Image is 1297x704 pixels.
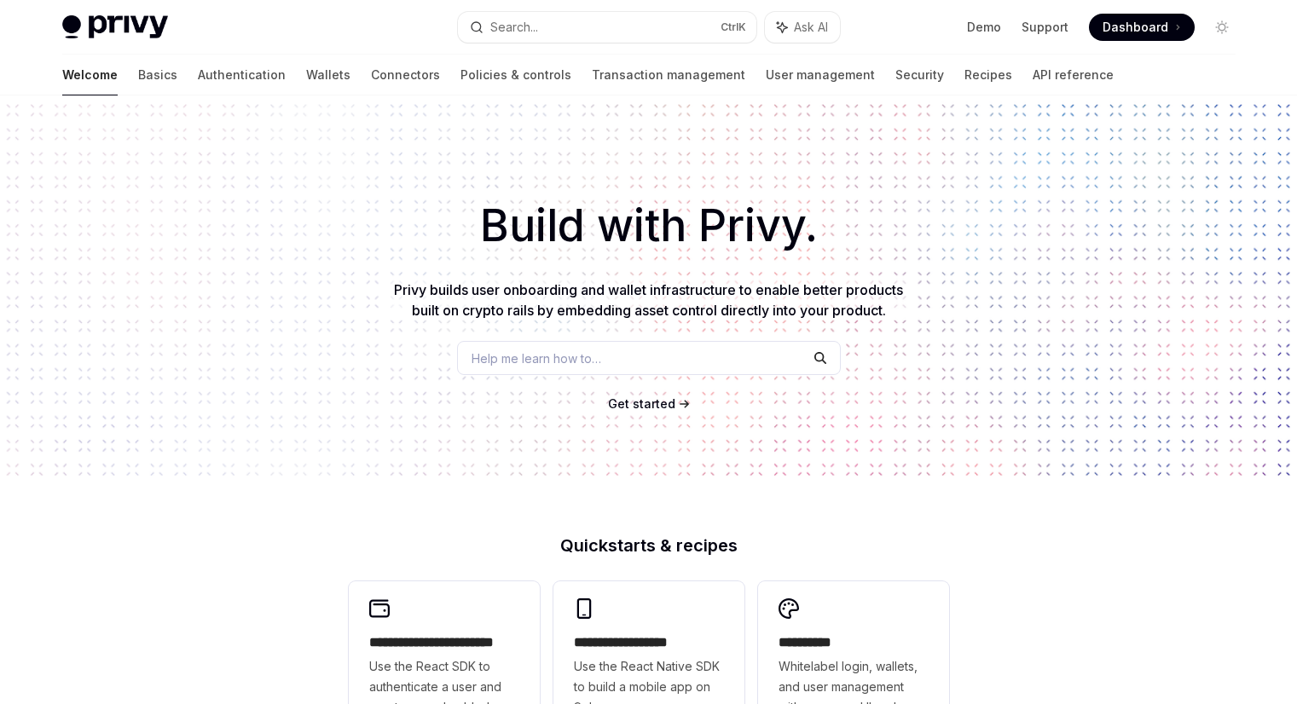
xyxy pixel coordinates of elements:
[608,395,675,413] a: Get started
[1208,14,1236,41] button: Toggle dark mode
[458,12,756,43] button: Search...CtrlK
[394,281,903,319] span: Privy builds user onboarding and wallet infrastructure to enable better products built on crypto ...
[198,55,286,95] a: Authentication
[472,349,601,367] span: Help me learn how to…
[138,55,177,95] a: Basics
[27,193,1270,259] h1: Build with Privy.
[895,55,944,95] a: Security
[721,20,746,34] span: Ctrl K
[371,55,440,95] a: Connectors
[1033,55,1114,95] a: API reference
[1103,19,1168,36] span: Dashboard
[766,55,875,95] a: User management
[592,55,745,95] a: Transaction management
[1022,19,1068,36] a: Support
[306,55,350,95] a: Wallets
[1089,14,1195,41] a: Dashboard
[62,15,168,39] img: light logo
[794,19,828,36] span: Ask AI
[62,55,118,95] a: Welcome
[349,537,949,554] h2: Quickstarts & recipes
[608,396,675,411] span: Get started
[490,17,538,38] div: Search...
[964,55,1012,95] a: Recipes
[460,55,571,95] a: Policies & controls
[765,12,840,43] button: Ask AI
[967,19,1001,36] a: Demo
